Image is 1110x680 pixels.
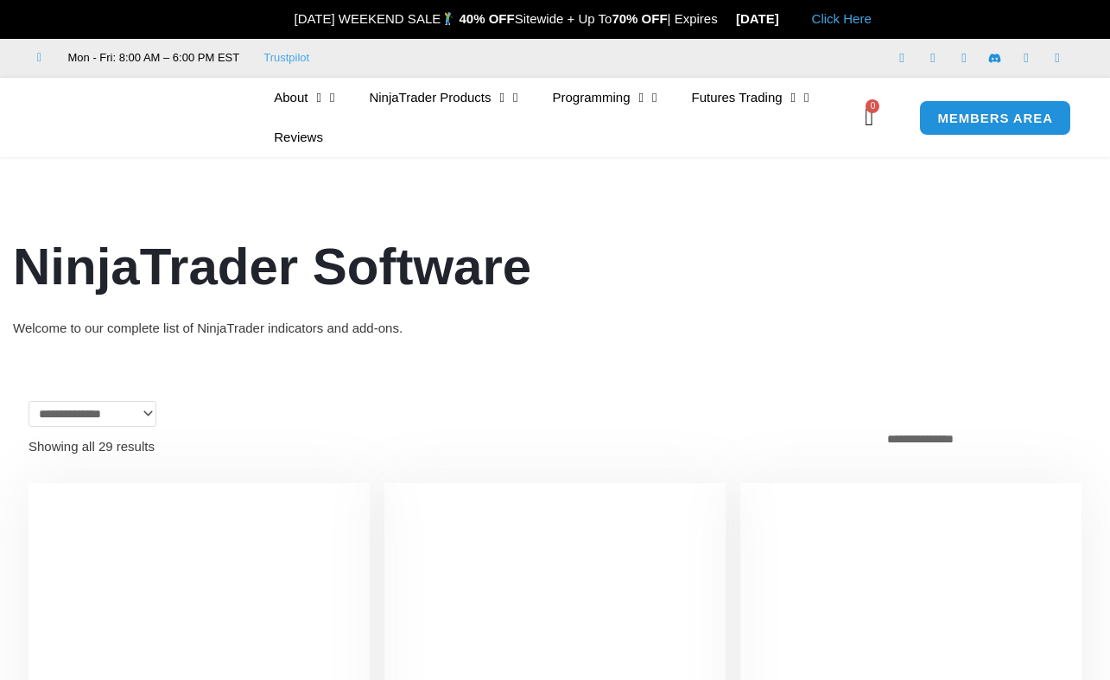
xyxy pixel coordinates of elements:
[257,78,352,118] a: About
[675,78,827,118] a: Futures Trading
[257,118,340,157] a: Reviews
[839,92,899,143] a: 0
[352,78,535,118] a: NinjaTrader Products
[937,111,1053,124] span: MEMBERS AREA
[536,78,675,118] a: Programming
[612,11,667,26] strong: 70% OFF
[441,12,454,25] img: 🏌️‍♂️
[719,12,732,25] img: ⌛
[257,78,860,157] nav: Menu
[29,440,155,453] p: Showing all 29 results
[263,48,309,68] a: Trustpilot
[64,48,240,68] span: Mon - Fri: 8:00 AM – 6:00 PM EST
[280,12,293,25] img: 🎉
[41,86,226,149] img: LogoAI | Affordable Indicators – NinjaTrader
[736,11,794,26] strong: [DATE]
[780,12,793,25] img: 🏭
[276,11,736,26] span: [DATE] WEEKEND SALE Sitewide + Up To | Expires
[812,11,872,26] a: Click Here
[878,427,1081,451] select: Shop order
[919,100,1071,136] a: MEMBERS AREA
[460,11,515,26] strong: 40% OFF
[866,99,879,113] span: 0
[13,316,1097,340] div: Welcome to our complete list of NinjaTrader indicators and add-ons.
[13,231,1097,303] h1: NinjaTrader Software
